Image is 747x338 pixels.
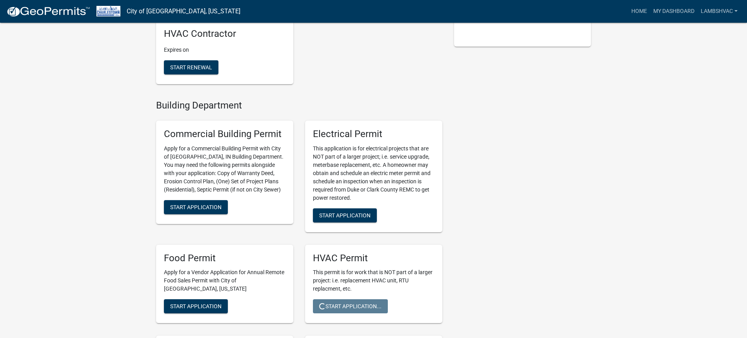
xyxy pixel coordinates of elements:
[313,268,434,293] p: This permit is for work that is NOT part of a larger project: i.e. replacement HVAC unit, RTU rep...
[319,212,371,218] span: Start Application
[313,208,377,222] button: Start Application
[698,4,741,19] a: Lambshvac
[164,253,285,264] h5: Food Permit
[313,253,434,264] h5: HVAC Permit
[164,145,285,194] p: Apply for a Commercial Building Permit with City of [GEOGRAPHIC_DATA], IN Building Department. Yo...
[313,299,388,313] button: Start Application...
[164,299,228,313] button: Start Application
[170,64,212,70] span: Start Renewal
[164,60,218,74] button: Start Renewal
[319,303,382,309] span: Start Application...
[164,200,228,214] button: Start Application
[127,5,240,18] a: City of [GEOGRAPHIC_DATA], [US_STATE]
[313,145,434,202] p: This application is for electrical projects that are NOT part of a larger project; i.e. service u...
[313,128,434,140] h5: Electrical Permit
[164,128,285,140] h5: Commercial Building Permit
[164,28,285,40] h5: HVAC Contractor
[164,46,285,54] p: Expires on
[156,100,442,111] h4: Building Department
[628,4,650,19] a: Home
[164,268,285,293] p: Apply for a Vendor Application for Annual Remote Food Sales Permit with City of [GEOGRAPHIC_DATA]...
[96,6,120,16] img: City of Charlestown, Indiana
[170,204,222,210] span: Start Application
[170,303,222,309] span: Start Application
[650,4,698,19] a: My Dashboard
